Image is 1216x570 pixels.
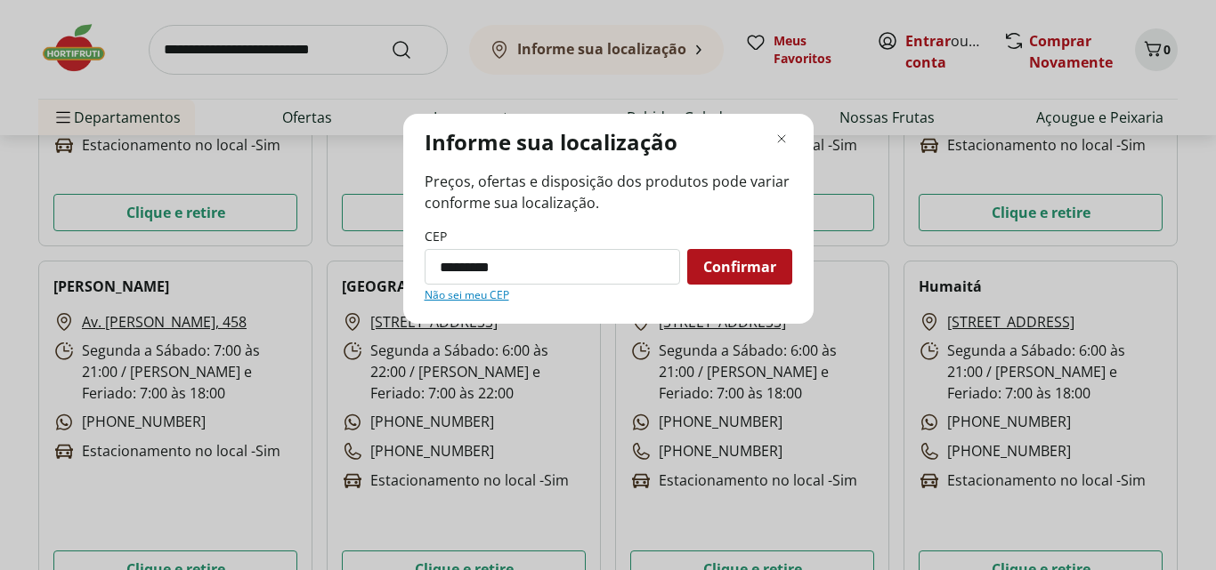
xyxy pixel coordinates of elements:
span: Preços, ofertas e disposição dos produtos pode variar conforme sua localização. [425,171,792,213]
span: Confirmar [703,260,776,274]
p: Informe sua localização [425,128,677,157]
a: Não sei meu CEP [425,288,509,302]
div: Modal de regionalização [403,114,814,324]
label: CEP [425,228,447,245]
button: Confirmar [687,249,792,285]
button: Fechar modal de regionalização [771,128,792,149]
